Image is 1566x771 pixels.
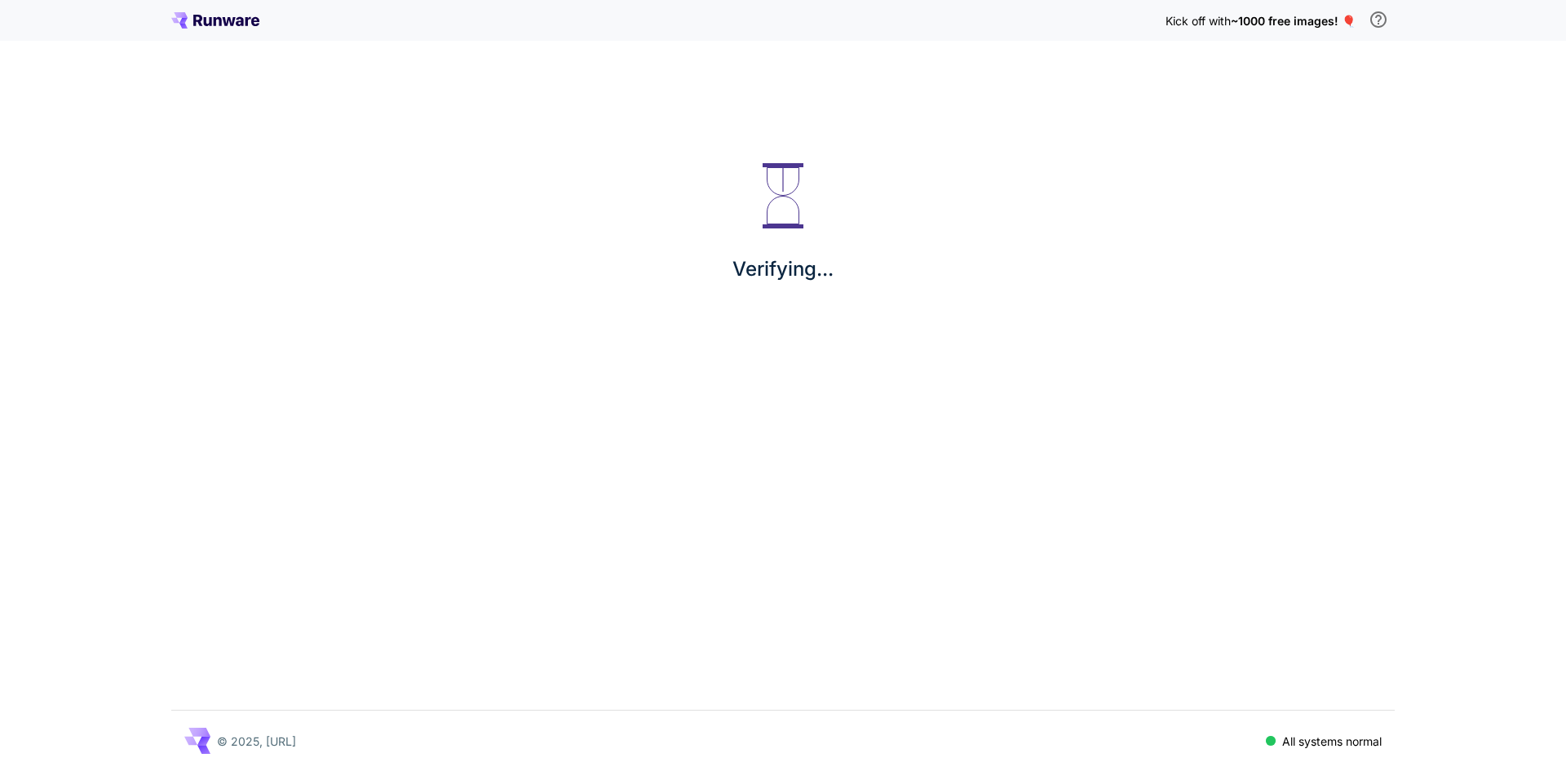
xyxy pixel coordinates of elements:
[217,733,296,750] p: © 2025, [URL]
[1166,14,1231,28] span: Kick off with
[1282,733,1382,750] p: All systems normal
[1362,3,1395,36] button: In order to qualify for free credit, you need to sign up with a business email address and click ...
[1231,14,1356,28] span: ~1000 free images! 🎈
[732,255,834,284] p: Verifying...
